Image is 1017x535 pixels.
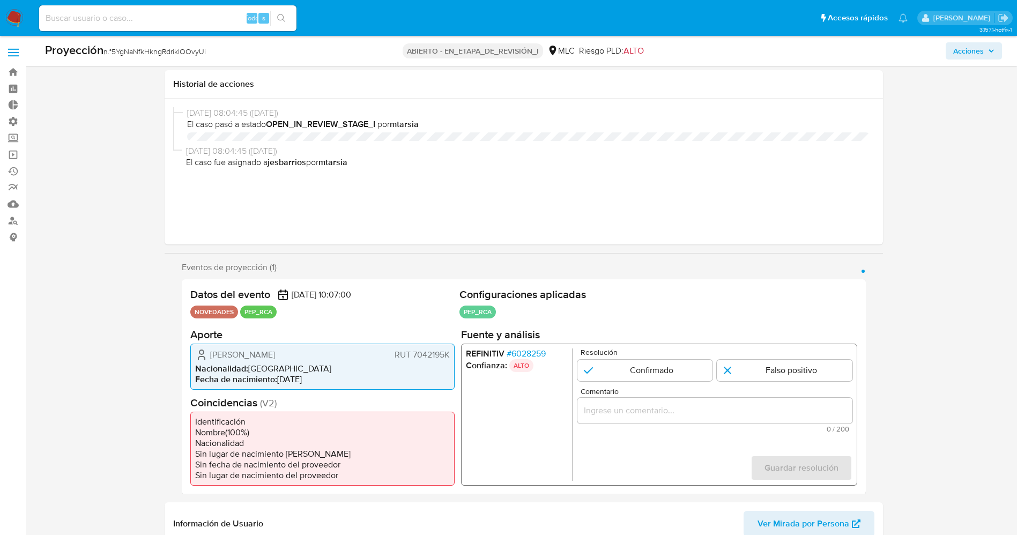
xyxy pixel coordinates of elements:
[112,46,206,57] font: 5YgNaNfkHkngRdriklOOvyUi
[953,42,984,60] span: Acciones
[623,44,644,57] font: ALTO
[558,44,575,56] font: MLC
[187,118,870,130] span: El caso pasó a estado por
[407,46,539,56] font: ABIERTO - EN_ETAPA_DE_REVISIÓN_I
[268,156,306,168] b: jesbarrios
[173,79,874,90] h1: Historial de acciones
[266,118,375,130] b: OPEN_IN_REVIEW_STAGE_I
[173,518,263,529] h1: Información de Usuario
[262,13,265,23] font: s
[186,145,277,157] font: [DATE] 08:04:45 ([DATE])
[244,13,259,23] font: Todo
[946,42,1002,60] button: Acciones
[103,46,112,57] font: n.°
[270,11,292,26] button: icono de búsqueda
[828,12,888,24] span: Accesos rápidos
[933,13,994,23] p: jesica.barrios@mercadolibre.com
[186,157,870,168] span: El caso fue asignado a por
[579,44,623,56] font: Riesgo PLD:
[187,107,870,119] span: [DATE] 08:04:45 ([DATE])
[39,11,296,25] input: Buscar usuario o caso...
[933,12,990,23] font: [PERSON_NAME]
[318,156,347,168] b: mtarsia
[899,13,908,23] a: Notificaciones
[45,41,103,58] font: Proyección
[390,118,419,130] b: mtarsia
[998,12,1009,24] a: Salir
